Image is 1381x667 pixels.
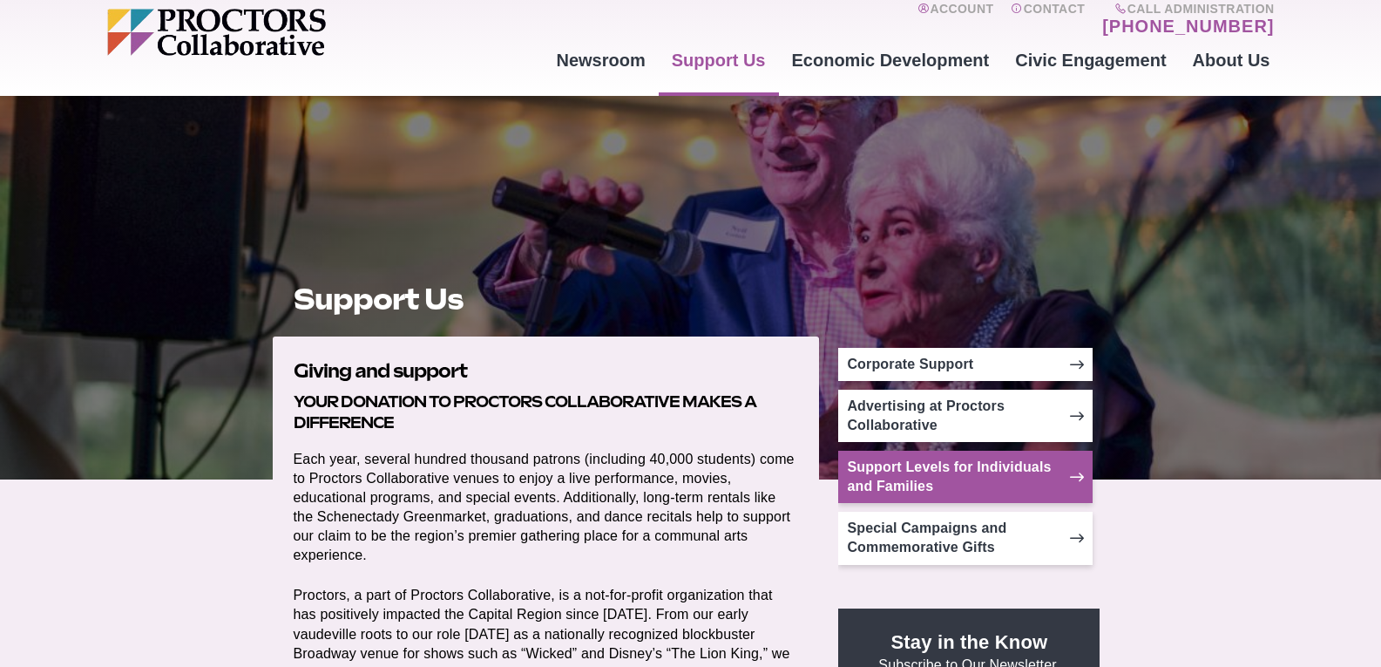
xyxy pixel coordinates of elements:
[838,348,1093,381] a: Corporate Support
[891,631,1048,653] strong: Stay in the Know
[1180,37,1283,84] a: About Us
[543,37,658,84] a: Newsroom
[294,391,799,432] h3: Your donation to Proctors Collaborative makes a difference
[1011,2,1085,37] a: Contact
[917,2,993,37] a: Account
[1102,16,1274,37] a: [PHONE_NUMBER]
[294,357,799,385] h2: Giving and support
[659,37,779,84] a: Support Us
[838,390,1093,442] a: Advertising at Proctors Collaborative
[294,282,799,316] h1: Support Us
[1097,2,1274,16] span: Call Administration
[779,37,1003,84] a: Economic Development
[294,450,799,565] p: Each year, several hundred thousand patrons (including 40,000 students) come to Proctors Collabor...
[838,512,1093,564] a: Special Campaigns and Commemorative Gifts
[1002,37,1179,84] a: Civic Engagement
[107,9,460,56] img: Proctors logo
[838,451,1093,503] a: Support Levels for Individuals and Families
